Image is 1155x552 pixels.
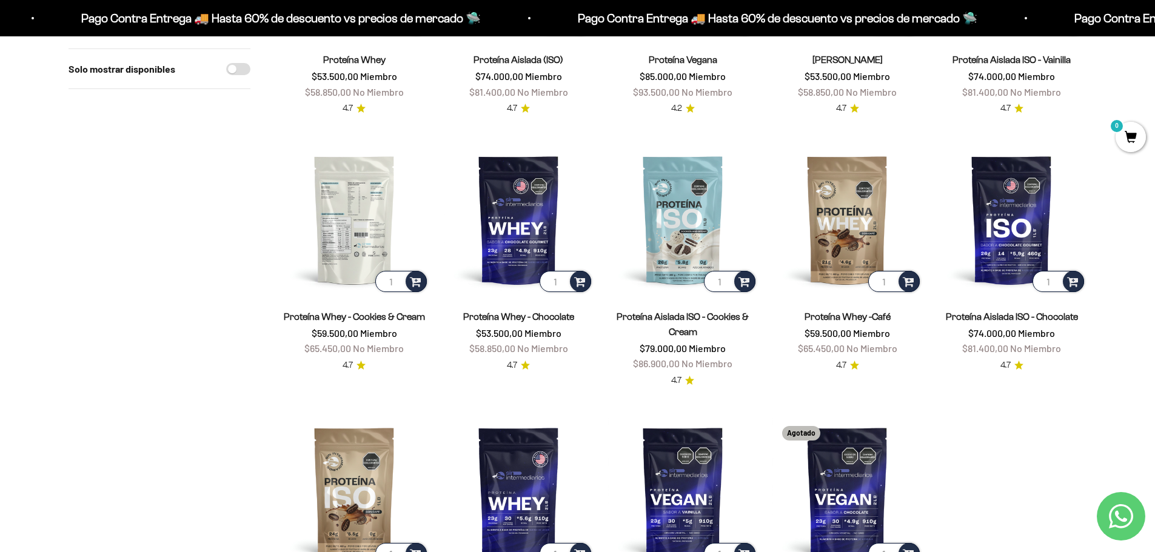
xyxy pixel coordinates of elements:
a: Proteína Whey - Chocolate [463,311,574,322]
span: $74.000,00 [475,70,523,82]
a: 4.74.7 de 5.0 estrellas [343,359,366,372]
span: $58.850,00 [305,86,351,98]
span: $93.500,00 [633,86,680,98]
span: Miembro [524,327,561,339]
span: 4.7 [507,102,517,115]
a: [PERSON_NAME] [812,55,883,65]
span: 4.2 [671,102,682,115]
a: 4.74.7 de 5.0 estrellas [836,359,859,372]
span: No Miembro [1010,342,1061,354]
span: Miembro [1018,327,1055,339]
a: Proteína Vegana [649,55,717,65]
span: No Miembro [517,86,568,98]
a: 4.74.7 de 5.0 estrellas [1000,359,1023,372]
span: $65.450,00 [304,342,351,354]
span: $53.500,00 [312,70,358,82]
span: $53.500,00 [476,327,523,339]
span: $53.500,00 [805,70,851,82]
span: No Miembro [846,342,897,354]
span: 4.7 [836,102,846,115]
span: No Miembro [846,86,897,98]
span: $81.400,00 [469,86,515,98]
span: No Miembro [1010,86,1061,98]
span: 4.7 [507,359,517,372]
span: $58.850,00 [798,86,844,98]
span: $74.000,00 [968,70,1016,82]
span: 4.7 [1000,359,1011,372]
img: Proteína Whey - Cookies & Cream [280,145,429,294]
span: No Miembro [353,342,404,354]
span: Miembro [853,327,890,339]
a: 0 [1116,131,1146,145]
a: 4.74.7 de 5.0 estrellas [1000,102,1023,115]
a: 4.74.7 de 5.0 estrellas [671,374,694,387]
span: $59.500,00 [312,327,358,339]
a: 4.74.7 de 5.0 estrellas [343,102,366,115]
span: 4.7 [671,374,681,387]
span: $86.900,00 [633,357,680,369]
a: Proteína Whey -Café [805,311,891,322]
span: No Miembro [681,86,732,98]
span: Miembro [689,70,726,82]
span: $65.450,00 [798,342,845,354]
span: $81.400,00 [962,342,1008,354]
mark: 0 [1110,119,1124,133]
label: Solo mostrar disponibles [69,61,175,77]
a: Proteína Aislada ISO - Vainilla [952,55,1071,65]
span: $79.000,00 [640,342,687,354]
span: Miembro [525,70,562,82]
span: No Miembro [353,86,404,98]
span: Miembro [360,70,397,82]
a: 4.74.7 de 5.0 estrellas [836,102,859,115]
span: Miembro [1018,70,1055,82]
span: 4.7 [836,359,846,372]
span: $85.000,00 [640,70,687,82]
span: No Miembro [517,342,568,354]
a: 4.74.7 de 5.0 estrellas [507,359,530,372]
a: 4.24.2 de 5.0 estrellas [671,102,695,115]
span: Miembro [360,327,397,339]
span: Miembro [853,70,890,82]
span: 4.7 [343,359,353,372]
span: $58.850,00 [469,342,515,354]
span: Miembro [689,342,726,354]
span: 4.7 [343,102,353,115]
span: No Miembro [681,357,732,369]
p: Pago Contra Entrega 🚚 Hasta 60% de descuento vs precios de mercado 🛸 [78,8,478,28]
span: $59.500,00 [805,327,851,339]
span: $81.400,00 [962,86,1008,98]
span: 4.7 [1000,102,1011,115]
p: Pago Contra Entrega 🚚 Hasta 60% de descuento vs precios de mercado 🛸 [575,8,974,28]
a: 4.74.7 de 5.0 estrellas [507,102,530,115]
a: Proteína Aislada ISO - Cookies & Cream [617,311,749,337]
a: Proteína Whey - Cookies & Cream [284,311,425,322]
span: $74.000,00 [968,327,1016,339]
a: Proteína Aislada ISO - Chocolate [946,311,1078,322]
a: Proteína Aislada (ISO) [474,55,563,65]
a: Proteína Whey [323,55,386,65]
